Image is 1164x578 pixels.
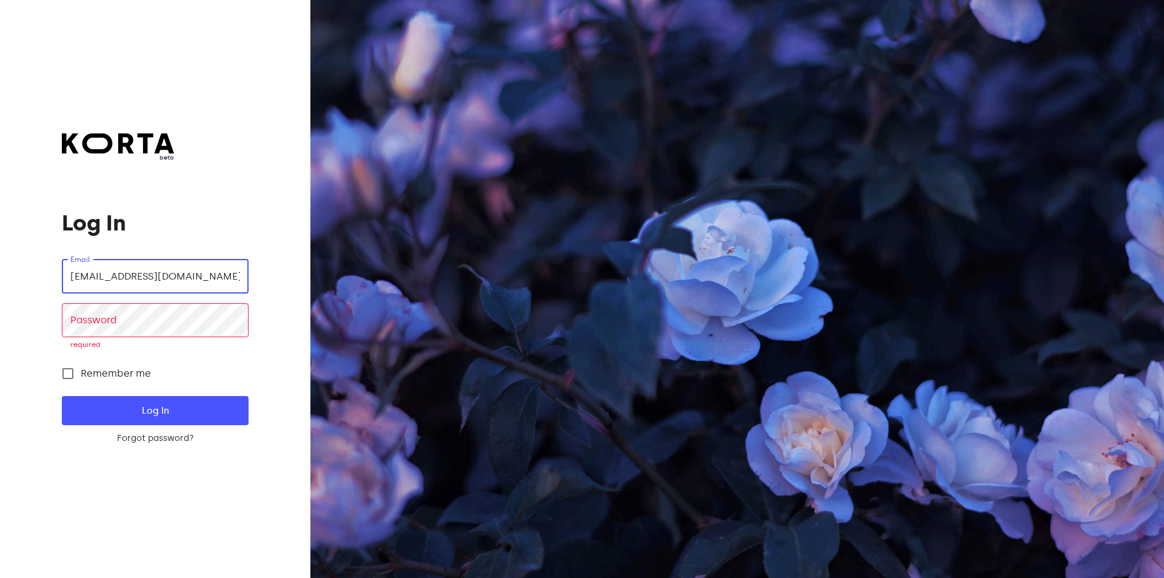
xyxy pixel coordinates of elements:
[81,403,229,418] span: Log In
[62,133,174,162] a: beta
[62,396,248,425] button: Log In
[62,153,174,162] span: beta
[70,339,239,351] p: required
[62,432,248,445] a: Forgot password?
[62,211,248,235] h1: Log In
[62,133,174,153] img: Korta
[81,366,151,381] span: Remember me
